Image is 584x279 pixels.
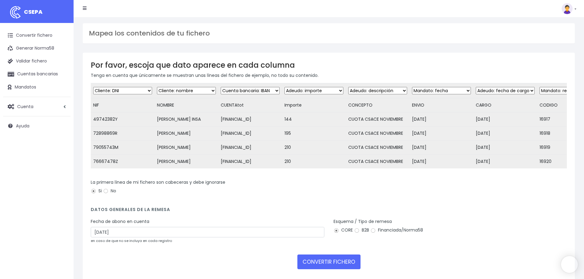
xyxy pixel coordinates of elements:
a: Mandatos [3,81,71,94]
h3: Por favor, escoja que dato aparece en cada columna [91,61,567,70]
td: [PERSON_NAME] [155,141,218,155]
td: CUOTA CSACE NOVIEMBRE [346,112,410,126]
td: 210 [282,155,346,169]
a: Ayuda [3,119,71,132]
td: [PERSON_NAME] [155,126,218,141]
td: [DATE] [473,126,537,141]
label: CORE [334,227,353,233]
a: Cuentas bancarias [3,68,71,81]
small: en caso de que no se incluya en cada registro [91,238,172,243]
td: [PERSON_NAME] [155,155,218,169]
td: 49742382Y [91,112,155,126]
label: Esquema / Tipo de remesa [334,218,392,225]
label: Fecha de abono en cuenta [91,218,149,225]
td: CUENTAtot [218,98,282,112]
td: [DATE] [473,141,537,155]
td: 195 [282,126,346,141]
td: [DATE] [410,126,473,141]
img: profile [562,3,573,14]
td: NOMBRE [155,98,218,112]
p: Tenga en cuenta que únicamente se muestran unas líneas del fichero de ejemplo, no todo su contenido. [91,72,567,79]
a: Cuenta [3,100,71,113]
td: [FINANCIAL_ID] [218,112,282,126]
td: 144 [282,112,346,126]
td: 79055743M [91,141,155,155]
img: logo [8,5,23,20]
td: 210 [282,141,346,155]
a: Convertir fichero [3,29,71,42]
a: Generar Norma58 [3,42,71,55]
td: 72898869R [91,126,155,141]
td: [DATE] [410,155,473,169]
label: No [103,188,116,194]
td: CARGO [473,98,537,112]
td: CUOTA CSACE NOVIEMBRE [346,126,410,141]
span: Cuenta [17,103,33,109]
h3: Mapea los contenidos de tu fichero [89,29,569,37]
label: La primera línea de mi fichero son cabeceras y debe ignorarse [91,179,225,186]
td: [DATE] [410,141,473,155]
span: Ayuda [16,123,29,129]
td: Importe [282,98,346,112]
td: NIF [91,98,155,112]
a: Validar fichero [3,55,71,68]
td: [PERSON_NAME] INSA [155,112,218,126]
td: ENVIO [410,98,473,112]
td: CUOTA CSACE NOVIEMBRE [346,155,410,169]
td: [DATE] [473,155,537,169]
td: CONCEPTO [346,98,410,112]
h4: Datos generales de la remesa [91,207,567,215]
td: [DATE] [410,112,473,126]
label: B2B [354,227,369,233]
td: [FINANCIAL_ID] [218,141,282,155]
td: CUOTA CSACE NOVIEMBRE [346,141,410,155]
label: Financiada/Norma58 [370,227,423,233]
button: CONVERTIR FICHERO [297,254,361,269]
span: CSEPA [24,8,43,16]
td: [DATE] [473,112,537,126]
td: [FINANCIAL_ID] [218,155,282,169]
td: [FINANCIAL_ID] [218,126,282,141]
td: 76667478Z [91,155,155,169]
label: Si [91,188,102,194]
